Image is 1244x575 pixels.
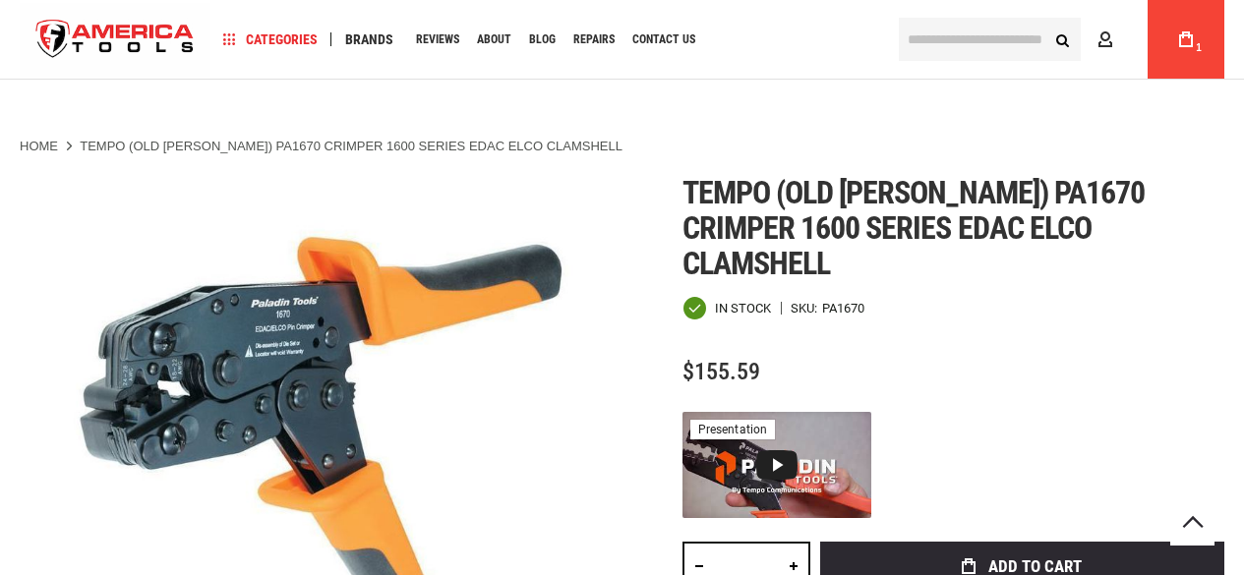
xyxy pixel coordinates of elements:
span: Contact Us [632,33,695,45]
button: Search [1043,21,1081,58]
a: Brands [336,27,402,53]
a: Reviews [407,27,468,53]
img: America Tools [20,3,210,77]
a: Contact Us [623,27,704,53]
span: 1 [1196,42,1202,53]
a: Categories [214,27,326,53]
div: PA1670 [822,302,864,315]
span: Categories [223,32,318,46]
strong: SKU [791,302,822,315]
a: store logo [20,3,210,77]
a: Home [20,138,58,155]
span: About [477,33,511,45]
span: Blog [529,33,556,45]
a: About [468,27,520,53]
span: Brands [345,32,393,46]
span: Repairs [573,33,615,45]
iframe: LiveChat chat widget [968,513,1244,575]
a: Blog [520,27,564,53]
strong: TEMPO (old [PERSON_NAME]) PA1670 CRIMPER 1600 SERIES EDAC ELCO CLAMSHELL [80,139,622,153]
div: Availability [682,296,771,320]
a: Repairs [564,27,623,53]
span: Reviews [416,33,459,45]
span: $155.59 [682,358,760,385]
span: Tempo (old [PERSON_NAME]) pa1670 crimper 1600 series edac elco clamshell [682,174,1145,282]
span: In stock [715,302,771,315]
